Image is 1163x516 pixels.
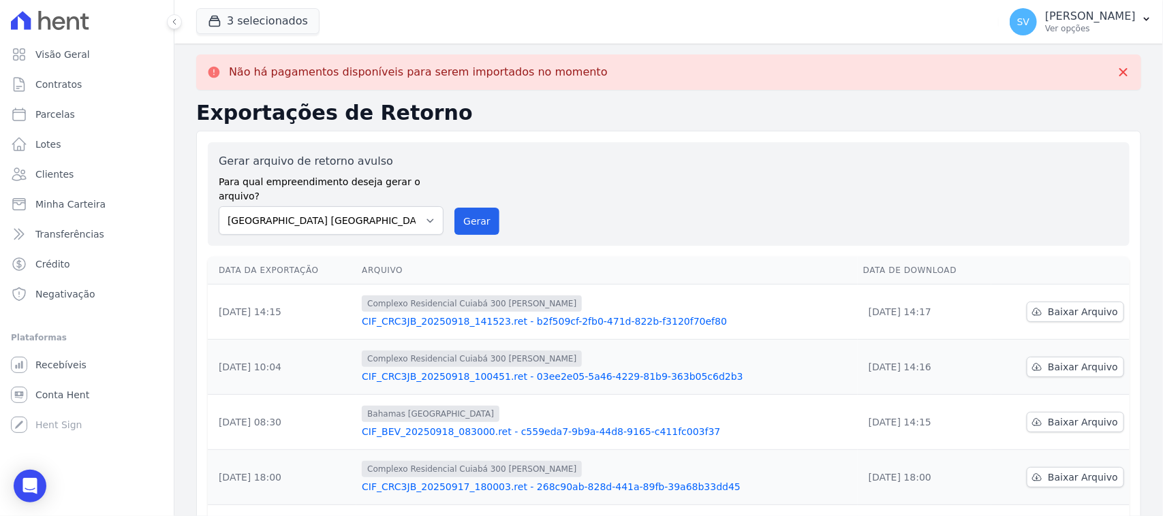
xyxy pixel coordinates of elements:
[362,480,852,494] a: CIF_CRC3JB_20250917_180003.ret - 268c90ab-828d-441a-89fb-39a68b33dd45
[35,287,95,301] span: Negativação
[362,315,852,328] a: CIF_CRC3JB_20250918_141523.ret - b2f509cf-2fb0-471d-822b-f3120f70ef80
[362,370,852,383] a: CIF_CRC3JB_20250918_100451.ret - 03ee2e05-5a46-4229-81b9-363b05c6d2b3
[1045,23,1136,34] p: Ver opções
[858,257,991,285] th: Data de Download
[999,3,1163,41] button: SV [PERSON_NAME] Ver opções
[858,285,991,340] td: [DATE] 14:17
[219,170,444,204] label: Para qual empreendimento deseja gerar o arquivo?
[5,381,168,408] a: Conta Hent
[1048,360,1118,374] span: Baixar Arquivo
[5,131,168,158] a: Lotes
[1048,305,1118,319] span: Baixar Arquivo
[1045,10,1136,23] p: [PERSON_NAME]
[1027,467,1124,487] a: Baixar Arquivo
[35,197,106,211] span: Minha Carteira
[5,251,168,278] a: Crédito
[5,191,168,218] a: Minha Carteira
[454,208,499,235] button: Gerar
[362,351,582,367] span: Complexo Residencial Cuiabá 300 [PERSON_NAME]
[35,48,90,61] span: Visão Geral
[35,108,75,121] span: Parcelas
[196,101,1141,125] h2: Exportações de Retorno
[11,329,163,346] div: Plataformas
[5,280,168,308] a: Negativação
[858,340,991,395] td: [DATE] 14:16
[362,406,499,422] span: Bahamas [GEOGRAPHIC_DATA]
[5,221,168,248] a: Transferências
[14,470,46,502] div: Open Intercom Messenger
[858,450,991,505] td: [DATE] 18:00
[208,450,356,505] td: [DATE] 18:00
[229,65,608,79] p: Não há pagamentos disponíveis para serem importados no momento
[1017,17,1029,27] span: SV
[196,8,320,34] button: 3 selecionados
[35,388,89,402] span: Conta Hent
[5,351,168,378] a: Recebíveis
[208,395,356,450] td: [DATE] 08:30
[1027,357,1124,377] a: Baixar Arquivo
[35,138,61,151] span: Lotes
[5,161,168,188] a: Clientes
[35,227,104,241] span: Transferências
[35,358,87,372] span: Recebíveis
[208,340,356,395] td: [DATE] 10:04
[356,257,858,285] th: Arquivo
[1048,470,1118,484] span: Baixar Arquivo
[208,257,356,285] th: Data da Exportação
[35,78,82,91] span: Contratos
[1027,302,1124,322] a: Baixar Arquivo
[35,257,70,271] span: Crédito
[219,153,444,170] label: Gerar arquivo de retorno avulso
[208,285,356,340] td: [DATE] 14:15
[362,425,852,438] a: CIF_BEV_20250918_083000.ret - c559eda7-9b9a-44d8-9165-c411fc003f37
[5,41,168,68] a: Visão Geral
[362,461,582,477] span: Complexo Residencial Cuiabá 300 [PERSON_NAME]
[858,395,991,450] td: [DATE] 14:15
[35,167,74,181] span: Clientes
[362,295,582,312] span: Complexo Residencial Cuiabá 300 [PERSON_NAME]
[1048,415,1118,429] span: Baixar Arquivo
[1027,412,1124,432] a: Baixar Arquivo
[5,71,168,98] a: Contratos
[5,101,168,128] a: Parcelas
